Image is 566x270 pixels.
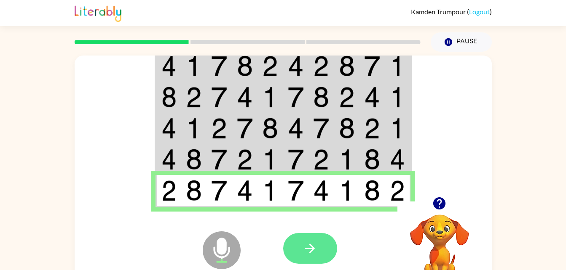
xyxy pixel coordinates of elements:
img: 4 [364,87,380,108]
img: Literably [75,3,121,22]
img: 2 [313,149,329,170]
img: 4 [161,149,177,170]
img: 2 [390,180,405,201]
img: 4 [313,180,329,201]
div: ( ) [411,8,492,16]
img: 4 [237,180,253,201]
img: 8 [161,87,177,108]
img: 1 [262,149,278,170]
img: 8 [237,56,253,77]
img: 8 [339,56,355,77]
img: 2 [313,56,329,77]
img: 1 [186,56,202,77]
img: 7 [237,118,253,139]
img: 8 [186,180,202,201]
img: 1 [262,180,278,201]
img: 4 [390,149,405,170]
img: 4 [237,87,253,108]
img: 1 [339,180,355,201]
img: 7 [211,56,227,77]
span: Kamden Trumpour [411,8,467,16]
img: 2 [339,87,355,108]
img: 8 [339,118,355,139]
img: 7 [211,87,227,108]
img: 4 [288,118,304,139]
button: Pause [431,32,492,52]
img: 1 [390,56,405,77]
img: 2 [364,118,380,139]
img: 7 [211,149,227,170]
img: 7 [288,87,304,108]
img: 2 [211,118,227,139]
img: 8 [262,118,278,139]
img: 1 [186,118,202,139]
img: 1 [390,87,405,108]
img: 2 [186,87,202,108]
img: 4 [288,56,304,77]
img: 8 [186,149,202,170]
img: 7 [288,149,304,170]
img: 1 [339,149,355,170]
img: 4 [161,56,177,77]
a: Logout [469,8,490,16]
img: 8 [364,180,380,201]
img: 2 [237,149,253,170]
img: 7 [211,180,227,201]
img: 7 [288,180,304,201]
img: 1 [262,87,278,108]
img: 1 [390,118,405,139]
img: 2 [161,180,177,201]
img: 8 [313,87,329,108]
img: 7 [364,56,380,77]
img: 7 [313,118,329,139]
img: 4 [161,118,177,139]
img: 8 [364,149,380,170]
img: 2 [262,56,278,77]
